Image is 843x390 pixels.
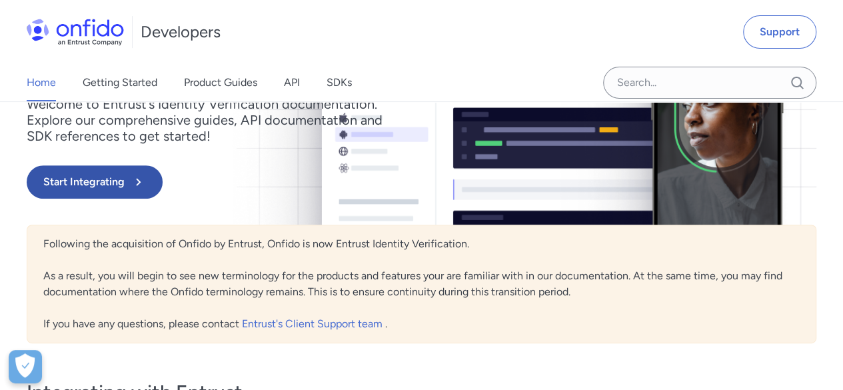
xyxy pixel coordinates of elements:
[284,64,300,101] a: API
[603,67,816,99] input: Onfido search input field
[184,64,257,101] a: Product Guides
[27,225,816,343] div: Following the acquisition of Onfido by Entrust, Onfido is now Entrust Identity Verification. As a...
[9,350,42,383] button: Open Preferences
[242,317,385,330] a: Entrust's Client Support team
[27,165,163,199] button: Start Integrating
[27,64,56,101] a: Home
[27,165,580,199] a: Start Integrating
[141,21,221,43] h1: Developers
[27,19,124,45] img: Onfido Logo
[327,64,352,101] a: SDKs
[743,15,816,49] a: Support
[27,96,400,144] p: Welcome to Entrust’s Identity Verification documentation. Explore our comprehensive guides, API d...
[83,64,157,101] a: Getting Started
[9,350,42,383] div: Cookie Preferences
